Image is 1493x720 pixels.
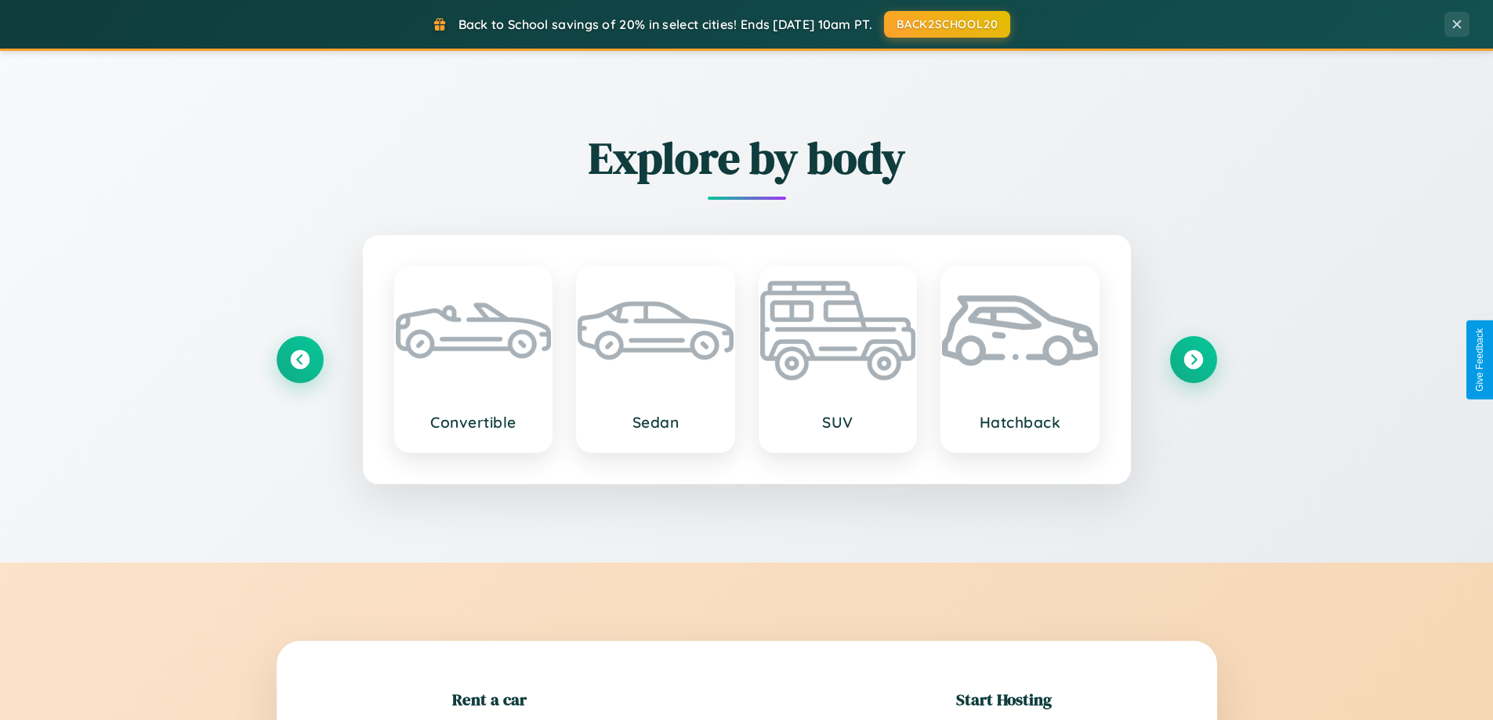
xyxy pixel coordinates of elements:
h2: Rent a car [452,688,527,711]
h3: Hatchback [958,413,1082,432]
h3: SUV [776,413,901,432]
h3: Sedan [593,413,718,432]
h2: Start Hosting [956,688,1052,711]
span: Back to School savings of 20% in select cities! Ends [DATE] 10am PT. [458,16,872,32]
h3: Convertible [411,413,536,432]
button: BACK2SCHOOL20 [884,11,1010,38]
h2: Explore by body [277,128,1217,188]
div: Give Feedback [1474,328,1485,392]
